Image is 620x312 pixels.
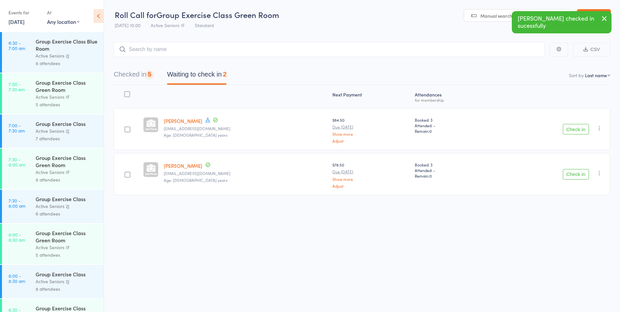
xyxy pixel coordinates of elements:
[563,169,589,180] button: Check in
[36,210,98,217] div: 6 attendees
[36,127,98,135] div: Active Seniors 2J
[8,157,25,167] time: 7:30 - 8:00 am
[415,167,490,173] span: Attended: -
[415,173,490,179] span: Remain:
[114,67,151,85] button: Checked in5
[415,128,490,134] span: Remain:
[332,184,409,188] a: Adjust
[36,278,98,285] div: Active Seniors 2J
[2,73,104,114] a: 7:00 -7:30 amGroup Exercise Class Green RoomActive Seniors 1F5 attendees
[2,190,104,223] a: 7:30 -8:00 amGroup Exercise ClassActive Seniors 2J6 attendees
[36,79,98,93] div: Group Exercise Class Green Room
[2,148,104,189] a: 7:30 -8:00 amGroup Exercise Class Green RoomActive Seniors 1F8 attendees
[2,265,104,298] a: 8:00 -8:30 amGroup Exercise ClassActive Seniors 2J8 attendees
[151,22,185,28] span: Active Seniors 1F
[148,71,151,78] div: 5
[164,162,202,169] a: [PERSON_NAME]
[167,67,226,85] button: Waiting to check in2
[8,198,25,208] time: 7:30 - 8:00 am
[2,114,104,148] a: 7:00 -7:30 amGroup Exercise ClassActive Seniors 2J7 attendees
[512,11,612,33] div: [PERSON_NAME] checked in sucessfully
[332,117,409,143] div: $84.50
[8,7,41,18] div: Events for
[585,72,607,78] div: Last name
[164,117,202,124] a: [PERSON_NAME]
[332,132,409,136] a: Show more
[36,154,98,168] div: Group Exercise Class Green Room
[415,162,490,167] span: Booked: 3
[195,22,214,28] span: Standard
[114,42,545,57] input: Search by name
[429,173,432,179] span: 0
[36,270,98,278] div: Group Exercise Class
[8,232,25,242] time: 8:00 - 8:30 am
[157,9,279,20] span: Group Exercise Class Green Room
[115,9,157,20] span: Roll Call for
[36,93,98,101] div: Active Seniors 1F
[36,52,98,60] div: Active Seniors 2J
[47,7,79,18] div: At
[36,120,98,127] div: Group Exercise Class
[36,38,98,52] div: Group Exercise Class Blue Room
[332,162,409,188] div: $78.50
[8,123,25,133] time: 7:00 - 7:30 am
[330,88,412,105] div: Next Payment
[164,126,327,131] small: alexchantillys@yahoo.com.au
[36,195,98,202] div: Group Exercise Class
[577,9,611,22] a: Exit roll call
[332,125,409,129] small: Due [DATE]
[223,71,226,78] div: 2
[8,273,25,284] time: 8:00 - 8:30 am
[2,32,104,73] a: 6:30 -7:00 amGroup Exercise Class Blue RoomActive Seniors 2J8 attendees
[36,229,98,244] div: Group Exercise Class Green Room
[332,139,409,143] a: Adjust
[36,135,98,142] div: 7 attendees
[8,81,25,92] time: 7:00 - 7:30 am
[164,132,227,138] span: Age: [DEMOGRAPHIC_DATA] years
[36,176,98,183] div: 8 attendees
[415,117,490,123] span: Booked: 3
[332,177,409,181] a: Show more
[36,168,98,176] div: Active Seniors 1F
[415,98,490,102] div: for membership
[480,12,512,19] span: Manual search
[8,18,25,25] a: [DATE]
[332,169,409,174] small: Due [DATE]
[569,72,584,78] label: Sort by
[412,88,493,105] div: Atten­dances
[8,40,25,51] time: 6:30 - 7:00 am
[563,124,589,134] button: Check in
[36,251,98,259] div: 5 attendees
[47,18,79,25] div: Any location
[415,123,490,128] span: Attended: -
[429,128,432,134] span: 0
[115,22,141,28] span: [DATE] 10:00
[36,202,98,210] div: Active Seniors 2J
[36,101,98,108] div: 5 attendees
[36,60,98,67] div: 8 attendees
[2,224,104,264] a: 8:00 -8:30 amGroup Exercise Class Green RoomActive Seniors 1F5 attendees
[164,171,327,176] small: jacrosen2010@gmail.com
[164,177,227,183] span: Age: [DEMOGRAPHIC_DATA] years
[36,285,98,293] div: 8 attendees
[573,43,610,57] button: CSV
[36,244,98,251] div: Active Seniors 1F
